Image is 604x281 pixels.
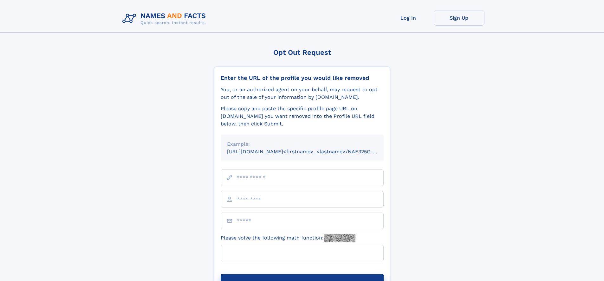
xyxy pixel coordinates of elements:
[221,105,384,128] div: Please copy and paste the specific profile page URL on [DOMAIN_NAME] you want removed into the Pr...
[214,48,390,56] div: Opt Out Request
[120,10,211,27] img: Logo Names and Facts
[227,149,396,155] small: [URL][DOMAIN_NAME]<firstname>_<lastname>/NAF325G-xxxxxxxx
[383,10,434,26] a: Log In
[227,140,377,148] div: Example:
[221,74,384,81] div: Enter the URL of the profile you would like removed
[434,10,484,26] a: Sign Up
[221,86,384,101] div: You, or an authorized agent on your behalf, may request to opt-out of the sale of your informatio...
[221,234,355,242] label: Please solve the following math function:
